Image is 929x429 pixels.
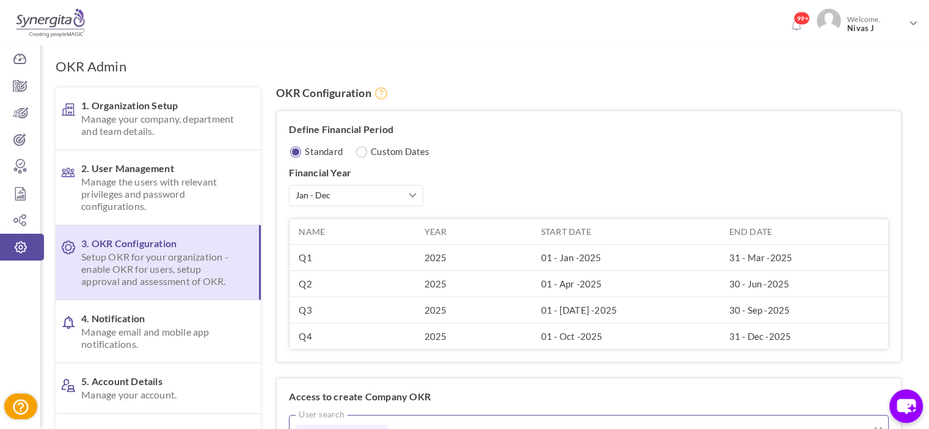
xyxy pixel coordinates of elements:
[415,297,532,323] td: 2025
[532,297,720,323] td: 01 - [DATE] -
[720,245,888,271] td: 31 - Mar -
[720,297,888,323] td: 30 - Sep -
[290,245,415,271] td: Q1
[371,145,429,157] label: Custom Dates
[81,375,241,401] span: 5. Account Details
[289,391,431,403] label: Access to create Company OKR
[768,331,791,342] span: 2025
[580,278,602,289] span: 2025
[81,251,240,287] span: Setup OKR for your organization - enable OKR for users, setup approval and assessment of OKR.
[729,226,772,237] label: End Date
[415,245,532,271] td: 2025
[579,252,602,263] span: 2025
[415,271,532,297] td: 2025
[296,189,407,201] span: Jan - Dec
[276,87,914,101] h4: OKR Configuration
[580,331,603,342] span: 2025
[289,123,393,135] label: Define Financial Period
[299,226,325,237] label: Name
[290,297,415,323] td: Q3
[81,326,241,350] span: Manage email and mobile app notifications.
[793,12,810,25] span: 99+
[424,226,447,237] label: Year
[289,185,423,206] button: Jan - Dec
[767,278,789,289] span: 2025
[56,58,126,75] h1: OKR Admin
[81,389,241,401] span: Manage your account.
[290,323,415,350] td: Q4
[290,271,415,297] td: Q2
[532,323,720,350] td: 01 - Oct -
[81,113,241,137] span: Manage your company, department and team details.
[81,99,241,137] span: 1. Organization Setup
[720,271,888,297] td: 30 - Jun -
[720,323,888,350] td: 31 - Dec -
[81,162,241,212] span: 2. User Management
[541,226,591,237] label: Start Date
[81,237,240,287] span: 3. OKR Configuration
[81,312,241,350] span: 4. Notification
[81,176,241,212] span: Manage the users with relevant privileges and password configurations.
[841,9,908,39] span: Welcome,
[532,271,720,297] td: 01 - Apr -
[767,305,790,315] span: 2025
[847,24,905,33] span: Nivas J
[415,323,532,350] td: 2025
[594,305,617,315] span: 2025
[817,9,841,33] img: Photo
[770,252,792,263] span: 2025
[812,4,923,39] a: Photo Welcome,Nivas J
[289,167,351,178] label: Financial Year
[305,145,343,157] label: Standard
[532,245,720,271] td: 01 - Jan -
[889,389,923,423] button: chat-button
[14,8,87,38] img: Logo
[786,16,806,35] a: Notifications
